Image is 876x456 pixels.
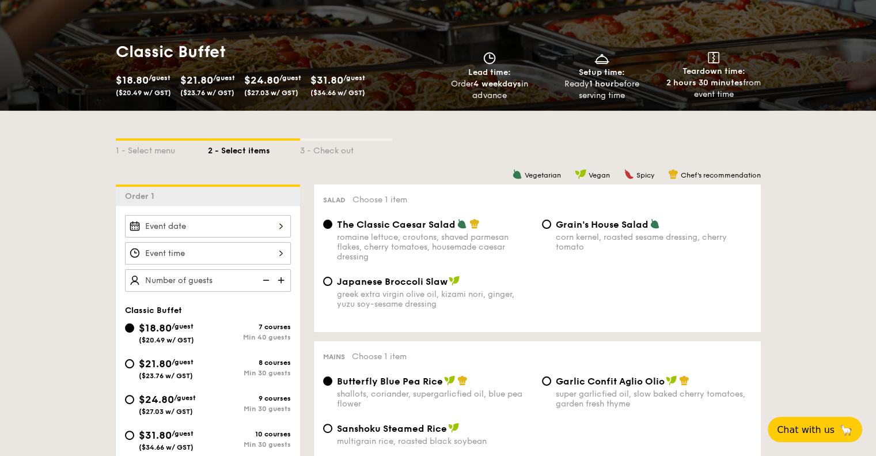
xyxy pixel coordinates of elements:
img: icon-reduce.1d2dbef1.svg [256,269,274,291]
span: ($34.66 w/ GST) [310,89,365,97]
span: /guest [174,394,196,402]
input: Butterfly Blue Pea Riceshallots, coriander, supergarlicfied oil, blue pea flower [323,376,332,386]
span: Chat with us [777,424,835,435]
button: Chat with us🦙 [768,417,862,442]
span: /guest [149,74,170,82]
img: icon-teardown.65201eee.svg [708,52,719,63]
span: $21.80 [180,74,213,86]
span: Order 1 [125,191,159,201]
div: 7 courses [208,323,291,331]
span: $21.80 [139,357,172,370]
span: /guest [172,322,194,330]
span: ($27.03 w/ GST) [244,89,298,97]
span: 🦙 [839,423,853,436]
span: Butterfly Blue Pea Rice [337,376,443,387]
img: icon-vegan.f8ff3823.svg [444,375,456,386]
div: corn kernel, roasted sesame dressing, cherry tomato [556,232,752,252]
div: 9 courses [208,394,291,402]
img: icon-vegetarian.fe4039eb.svg [650,218,660,229]
span: Choose 1 item [352,195,407,205]
span: Mains [323,353,345,361]
input: Japanese Broccoli Slawgreek extra virgin olive oil, kizami nori, ginger, yuzu soy-sesame dressing [323,277,332,286]
input: Event time [125,242,291,265]
strong: 4 weekdays [473,79,521,89]
span: Chef's recommendation [681,171,761,179]
strong: 2 hours 30 minutes [666,78,743,88]
span: ($23.76 w/ GST) [180,89,234,97]
span: Grain's House Salad [556,219,649,230]
div: 3 - Check out [300,141,392,157]
h1: Classic Buffet [116,42,434,62]
span: ($20.49 w/ GST) [139,336,194,344]
span: Classic Buffet [125,306,182,315]
div: 10 courses [208,430,291,438]
div: 8 courses [208,359,291,367]
input: Event date [125,215,291,238]
div: Order in advance [438,78,541,101]
input: $31.80/guest($34.66 w/ GST)10 coursesMin 30 guests [125,431,134,440]
input: The Classic Caesar Saladromaine lettuce, croutons, shaved parmesan flakes, cherry tomatoes, house... [323,220,332,229]
span: ($23.76 w/ GST) [139,372,193,380]
img: icon-vegetarian.fe4039eb.svg [512,169,522,179]
input: $21.80/guest($23.76 w/ GST)8 coursesMin 30 guests [125,359,134,368]
input: Grain's House Saladcorn kernel, roasted sesame dressing, cherry tomato [542,220,551,229]
div: from event time [662,77,765,100]
input: Sanshoku Steamed Ricemultigrain rice, roasted black soybean [323,424,332,433]
span: $31.80 [310,74,343,86]
span: Japanese Broccoli Slaw [337,276,448,287]
input: Garlic Confit Aglio Oliosuper garlicfied oil, slow baked cherry tomatoes, garden fresh thyme [542,376,551,386]
span: ($27.03 w/ GST) [139,408,193,416]
img: icon-chef-hat.a58ddaea.svg [457,375,468,386]
span: /guest [172,429,194,438]
img: icon-dish.430c3a2e.svg [593,52,610,65]
strong: 1 hour [589,79,614,89]
img: icon-vegan.f8ff3823.svg [448,423,460,433]
img: icon-spicy.37a8142b.svg [624,169,634,179]
img: icon-chef-hat.a58ddaea.svg [668,169,678,179]
div: multigrain rice, roasted black soybean [337,436,533,446]
img: icon-chef-hat.a58ddaea.svg [469,218,480,229]
span: /guest [172,358,194,366]
span: Vegan [589,171,610,179]
div: greek extra virgin olive oil, kizami nori, ginger, yuzu soy-sesame dressing [337,289,533,309]
span: Teardown time: [682,66,745,76]
span: $18.80 [139,322,172,334]
input: $24.80/guest($27.03 w/ GST)9 coursesMin 30 guests [125,395,134,404]
input: Number of guests [125,269,291,292]
span: $24.80 [244,74,279,86]
span: $18.80 [116,74,149,86]
span: Lead time: [468,67,511,77]
span: Vegetarian [525,171,561,179]
img: icon-vegetarian.fe4039eb.svg [457,218,467,229]
span: The Classic Caesar Salad [337,219,456,230]
span: Spicy [636,171,654,179]
span: $31.80 [139,429,172,442]
img: icon-clock.2db775ea.svg [481,52,498,65]
img: icon-vegan.f8ff3823.svg [575,169,586,179]
div: Min 30 guests [208,369,291,377]
div: 1 - Select menu [116,141,208,157]
div: 2 - Select items [208,141,300,157]
span: Garlic Confit Aglio Olio [556,376,665,387]
div: Min 40 guests [208,333,291,341]
span: Choose 1 item [352,352,407,361]
img: icon-vegan.f8ff3823.svg [666,375,677,386]
span: Sanshoku Steamed Rice [337,423,447,434]
div: Min 30 guests [208,405,291,413]
span: /guest [213,74,235,82]
span: Salad [323,196,346,204]
div: Min 30 guests [208,440,291,449]
span: ($34.66 w/ GST) [139,443,194,451]
div: Ready before serving time [550,78,653,101]
span: /guest [279,74,301,82]
span: ($20.49 w/ GST) [116,89,171,97]
img: icon-chef-hat.a58ddaea.svg [679,375,689,386]
div: romaine lettuce, croutons, shaved parmesan flakes, cherry tomatoes, housemade caesar dressing [337,232,533,262]
div: super garlicfied oil, slow baked cherry tomatoes, garden fresh thyme [556,389,752,409]
span: Setup time: [579,67,625,77]
span: /guest [343,74,365,82]
input: $18.80/guest($20.49 w/ GST)7 coursesMin 40 guests [125,323,134,333]
img: icon-add.58712e84.svg [274,269,291,291]
div: shallots, coriander, supergarlicfied oil, blue pea flower [337,389,533,409]
span: $24.80 [139,393,174,406]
